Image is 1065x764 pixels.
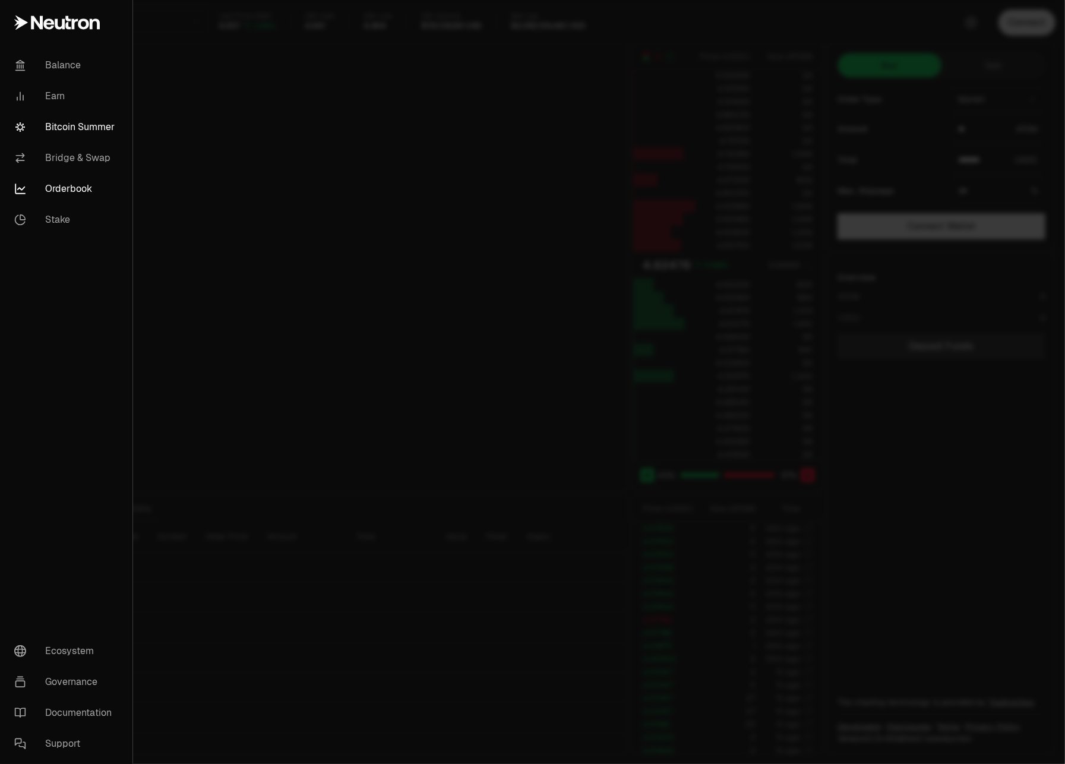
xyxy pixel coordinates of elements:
a: Governance [5,667,128,697]
a: Orderbook [5,173,128,204]
a: Bridge & Swap [5,143,128,173]
a: Support [5,728,128,759]
a: Balance [5,50,128,81]
a: Ecosystem [5,636,128,667]
a: Documentation [5,697,128,728]
a: Stake [5,204,128,235]
a: Bitcoin Summer [5,112,128,143]
a: Earn [5,81,128,112]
